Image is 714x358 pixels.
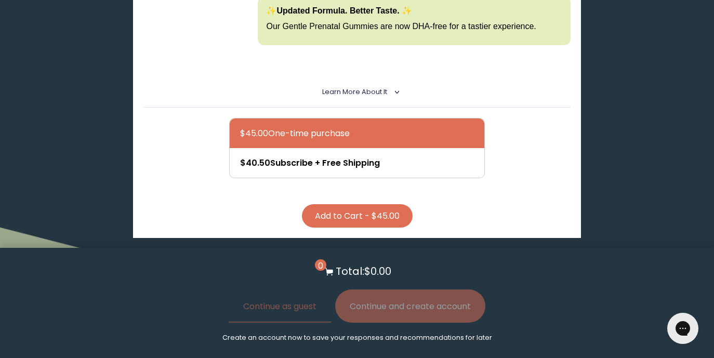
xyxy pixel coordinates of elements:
[336,263,391,279] p: Total: $0.00
[335,289,485,323] button: Continue and create account
[322,87,387,96] span: Learn More About it
[322,87,392,97] summary: Learn More About it <
[229,289,331,323] button: Continue as guest
[266,6,412,15] strong: ✨Updated Formula. Better Taste. ✨
[315,259,326,271] span: 0
[302,204,413,228] button: Add to Cart - $45.00
[390,89,400,95] i: <
[222,333,492,342] p: Create an account now to save your responses and recommendations for later
[662,309,704,348] iframe: Gorgias live chat messenger
[266,21,562,32] p: Our Gentle Prenatal Gummies are now DHA-free for a tastier experience.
